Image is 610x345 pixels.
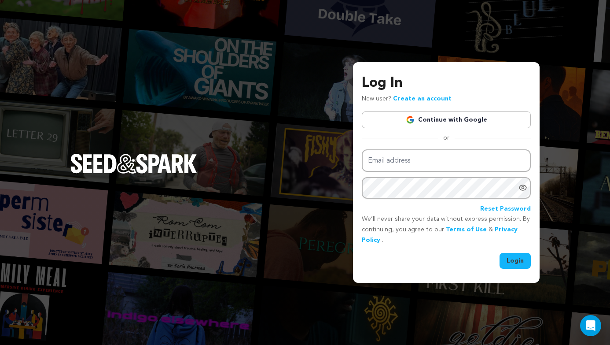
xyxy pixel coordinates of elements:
a: Create an account [393,96,452,102]
a: Terms of Use [446,226,487,233]
img: Seed&Spark Logo [70,154,197,173]
a: Show password as plain text. Warning: this will display your password on the screen. [518,183,527,192]
span: or [438,134,455,142]
input: Email address [362,149,531,172]
a: Reset Password [480,204,531,215]
h3: Log In [362,73,531,94]
button: Login [500,253,531,269]
a: Seed&Spark Homepage [70,154,197,191]
p: New user? [362,94,452,104]
div: Open Intercom Messenger [580,315,601,336]
a: Continue with Google [362,111,531,128]
a: Privacy Policy [362,226,518,243]
p: We’ll never share your data without express permission. By continuing, you agree to our & . [362,214,531,245]
img: Google logo [406,115,415,124]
